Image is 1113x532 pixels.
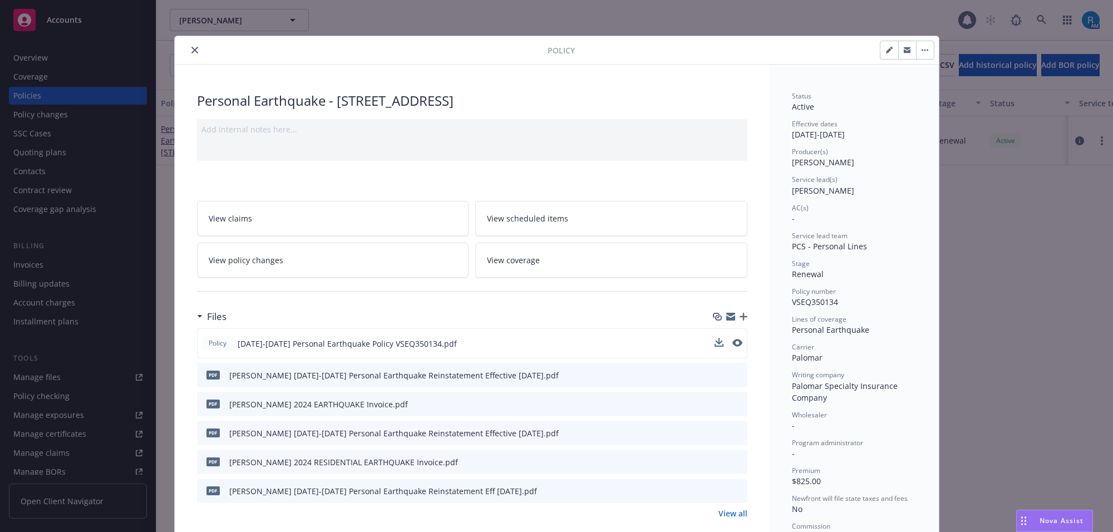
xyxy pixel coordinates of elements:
span: pdf [206,486,220,495]
div: Personal Earthquake [792,324,917,336]
span: Writing company [792,370,844,380]
span: Commission [792,521,830,531]
button: download file [715,427,724,439]
div: Add internal notes here... [201,124,743,135]
span: PCS - Personal Lines [792,241,867,252]
div: [PERSON_NAME] 2024 EARTHQUAKE Invoice.pdf [229,398,408,410]
span: Service lead team [792,231,848,240]
span: [PERSON_NAME] [792,157,854,168]
button: Nova Assist [1016,510,1093,532]
div: [PERSON_NAME] [DATE]-[DATE] Personal Earthquake Reinstatement Effective [DATE].pdf [229,370,559,381]
div: [DATE] - [DATE] [792,119,917,140]
span: Policy number [792,287,836,296]
button: download file [715,370,724,381]
span: pdf [206,428,220,437]
button: download file [715,485,724,497]
span: Status [792,91,811,101]
span: View policy changes [209,254,283,266]
button: download file [715,456,724,468]
span: Premium [792,466,820,475]
span: Palomar [792,352,823,363]
h3: Files [207,309,226,324]
span: Producer(s) [792,147,828,156]
a: View scheduled items [475,201,747,236]
span: pdf [206,371,220,379]
div: [PERSON_NAME] [DATE]-[DATE] Personal Earthquake Reinstatement Eff [DATE].pdf [229,485,537,497]
span: AC(s) [792,203,809,213]
button: download file [715,398,724,410]
span: VSEQ350134 [792,297,838,307]
span: Palomar Specialty Insurance Company [792,381,900,403]
span: Carrier [792,342,814,352]
span: [PERSON_NAME] [792,185,854,196]
div: [PERSON_NAME] [DATE]-[DATE] Personal Earthquake Reinstatement Effective [DATE].pdf [229,427,559,439]
span: Nova Assist [1040,516,1084,525]
div: Files [197,309,226,324]
button: preview file [733,398,743,410]
span: - [792,420,795,431]
span: Policy [206,338,229,348]
a: View all [718,508,747,519]
span: View coverage [487,254,540,266]
button: preview file [733,427,743,439]
button: download file [715,338,723,349]
span: $825.00 [792,476,821,486]
div: Personal Earthquake - [STREET_ADDRESS] [197,91,747,110]
button: preview file [733,485,743,497]
button: preview file [733,370,743,381]
button: preview file [732,339,742,347]
span: View claims [209,213,252,224]
span: Policy [548,45,575,56]
button: close [188,43,201,57]
span: View scheduled items [487,213,568,224]
div: Drag to move [1017,510,1031,531]
span: Lines of coverage [792,314,846,324]
a: View coverage [475,243,747,278]
span: No [792,504,802,514]
a: View policy changes [197,243,469,278]
span: Program administrator [792,438,863,447]
div: [PERSON_NAME] 2024 RESIDENTIAL EARTHQUAKE Invoice.pdf [229,456,458,468]
span: - [792,448,795,459]
span: Newfront will file state taxes and fees [792,494,908,503]
span: Stage [792,259,810,268]
span: [DATE]-[DATE] Personal Earthquake Policy VSEQ350134.pdf [238,338,457,349]
span: Wholesaler [792,410,827,420]
span: Service lead(s) [792,175,838,184]
span: - [792,213,795,224]
span: pdf [206,457,220,466]
span: Renewal [792,269,824,279]
span: Active [792,101,814,112]
button: preview file [733,456,743,468]
span: Effective dates [792,119,838,129]
button: download file [715,338,723,347]
a: View claims [197,201,469,236]
button: preview file [732,338,742,349]
span: pdf [206,400,220,408]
